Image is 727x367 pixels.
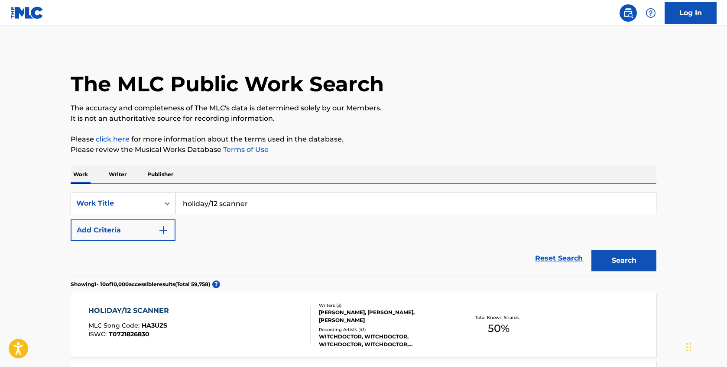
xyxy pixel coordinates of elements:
a: Reset Search [531,249,587,268]
form: Search Form [71,193,656,276]
div: Writers ( 3 ) [319,302,450,309]
a: Log In [665,2,717,24]
div: Recording Artists ( 41 ) [319,326,450,333]
p: Work [71,165,91,183]
div: HOLIDAY/12 SCANNER [88,306,173,316]
span: T0721826830 [109,330,149,338]
button: Search [591,250,656,271]
a: Terms of Use [221,145,269,154]
p: Publisher [145,165,176,183]
div: WITCHDOCTOR, WITCHDOCTOR, WITCHDOCTOR, WITCHDOCTOR, WITCHDOCTOR [319,333,450,348]
span: MLC Song Code : [88,322,142,329]
p: Writer [106,165,129,183]
a: Public Search [620,4,637,22]
p: Please review the Musical Works Database [71,145,656,155]
p: It is not an authoritative source for recording information. [71,113,656,124]
div: Help [642,4,659,22]
button: Add Criteria [71,219,175,241]
p: Showing 1 - 10 of 10,000 accessible results (Total 59,758 ) [71,280,210,288]
img: 9d2ae6d4665cec9f34b9.svg [158,225,169,235]
img: MLC Logo [10,6,44,19]
p: The accuracy and completeness of The MLC's data is determined solely by our Members. [71,103,656,113]
iframe: Chat Widget [684,325,727,367]
div: Work Title [76,198,154,209]
img: help [646,8,656,18]
p: Total Known Shares: [475,314,522,321]
a: click here [96,135,130,143]
div: [PERSON_NAME], [PERSON_NAME], [PERSON_NAME] [319,309,450,324]
span: HA3UZS [142,322,167,329]
div: Drag [686,334,691,360]
img: search [623,8,633,18]
a: HOLIDAY/12 SCANNERMLC Song Code:HA3UZSISWC:T0721826830Writers (3)[PERSON_NAME], [PERSON_NAME], [P... [71,293,656,357]
h1: The MLC Public Work Search [71,71,384,97]
p: Please for more information about the terms used in the database. [71,134,656,145]
span: ? [212,280,220,288]
span: ISWC : [88,330,109,338]
span: 50 % [488,321,510,336]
